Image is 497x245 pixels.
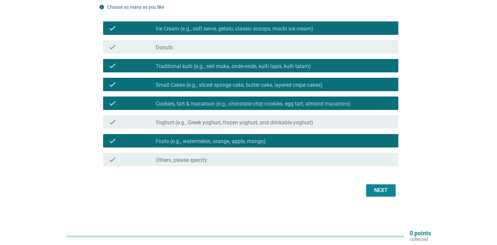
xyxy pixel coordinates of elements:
i: check [108,62,116,70]
i: check [108,156,116,164]
label: Cookies, tart & macaroon (e.g., chocolate chip cookies, egg tart, almond macarons) [156,101,350,107]
p: 0 points [409,230,431,236]
i: check [108,118,116,126]
div: Next [371,186,390,194]
button: Next [366,184,396,196]
i: check [108,43,116,51]
i: info [99,4,104,10]
label: Yoghurt (e.g., Greek yoghurt, frozen yoghurt, and drinkable yoghurt) [156,119,313,126]
label: Fruits (e.g., watermelon, orange, apple, mango) [156,138,266,145]
label: Small Cakes (e.g., sliced sponge cake, butter cake, layered crepe cakes) [156,82,323,88]
label: Ice Cream (e.g., soft serve, gelato, classic scoops, mochi ice cream) [156,25,313,32]
label: Choose as many as you like [107,4,164,10]
label: Traditional kuih (e.g., seri muka, onde-onde, kuih lapis, kuih talam) [156,63,311,70]
i: check [108,80,116,88]
i: check [108,99,116,107]
label: Donuts [156,44,173,51]
p: collected [409,236,431,242]
label: Others, please specify [156,157,207,164]
i: check [108,24,116,32]
i: check [108,137,116,145]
